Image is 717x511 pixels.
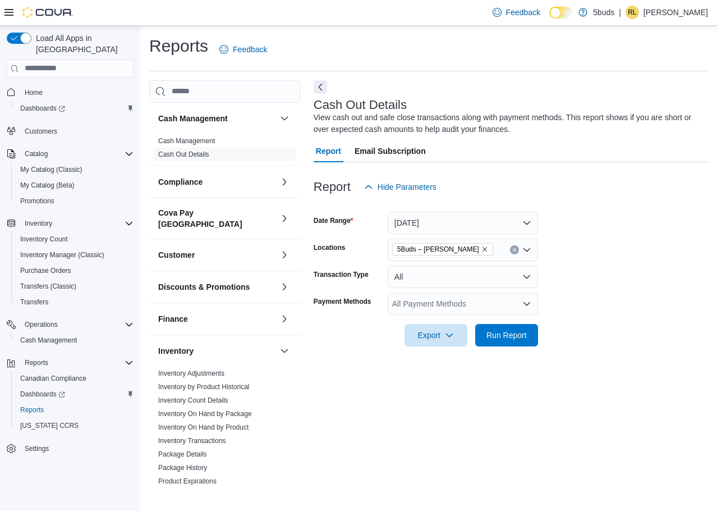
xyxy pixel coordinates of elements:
a: Inventory On Hand by Product [158,423,249,431]
button: Reports [20,356,53,369]
span: Transfers [16,295,134,309]
span: [US_STATE] CCRS [20,421,79,430]
span: Home [20,85,134,99]
button: Finance [158,313,275,325]
span: Load All Apps in [GEOGRAPHIC_DATA] [31,33,134,55]
button: Open list of options [522,299,531,308]
span: Transfers (Classic) [20,282,76,291]
label: Locations [314,243,346,252]
span: Customers [20,124,134,138]
button: Discounts & Promotions [158,281,275,293]
span: Reports [16,403,134,417]
span: Catalog [20,147,134,161]
button: [US_STATE] CCRS [11,418,138,434]
span: My Catalog (Beta) [16,179,134,192]
button: Hide Parameters [360,176,441,198]
label: Payment Methods [314,297,371,306]
span: Cash Out Details [158,150,209,159]
span: RL [628,6,636,19]
img: Cova [22,7,73,18]
a: Inventory by Product Historical [158,383,250,391]
span: Canadian Compliance [20,374,86,383]
div: Raelynn Leroux [626,6,639,19]
label: Transaction Type [314,270,369,279]
a: Cash Out Details [158,150,209,158]
span: Promotions [20,197,54,206]
button: Inventory [20,217,57,230]
span: Dashboards [20,104,65,113]
button: Inventory [2,216,138,231]
span: Home [25,88,43,97]
button: Reports [11,402,138,418]
button: Transfers (Classic) [11,279,138,294]
p: [PERSON_NAME] [644,6,708,19]
span: 5Buds – [PERSON_NAME] [397,244,479,255]
button: Customer [278,248,291,262]
span: Inventory by Product Historical [158,382,250,391]
label: Date Range [314,216,353,225]
a: Product Expirations [158,477,217,485]
span: Dashboards [16,102,134,115]
a: Settings [20,442,53,455]
span: Inventory Count [16,232,134,246]
button: Inventory Manager (Classic) [11,247,138,263]
span: Inventory Count [20,235,68,244]
button: Inventory [158,345,275,357]
span: Cash Management [20,336,77,345]
span: Settings [25,444,49,453]
span: Cash Management [16,334,134,347]
span: Catalog [25,149,48,158]
span: Run Report [486,330,527,341]
span: Package History [158,463,207,472]
a: Promotions [16,194,59,208]
span: Report [316,140,341,162]
a: My Catalog (Classic) [16,163,87,176]
button: Settings [2,440,138,457]
a: My Catalog (Beta) [16,179,79,192]
div: Cash Management [149,134,300,166]
button: Operations [20,318,62,331]
span: Package Details [158,450,207,459]
button: Customer [158,249,275,261]
button: Promotions [11,193,138,209]
a: Dashboards [11,101,138,116]
a: Transfers [16,295,53,309]
button: Reports [2,355,138,371]
span: Export [411,324,461,346]
a: Dashboards [11,386,138,402]
button: Inventory [278,344,291,358]
button: Cash Management [11,332,138,348]
span: Inventory On Hand by Product [158,423,249,432]
button: Export [405,324,467,346]
a: Inventory Count Details [158,396,228,404]
input: Dark Mode [549,7,573,19]
span: Inventory Manager (Classic) [20,250,104,259]
button: Cash Management [278,112,291,125]
button: [DATE] [388,212,538,234]
button: Purchase Orders [11,263,138,279]
span: My Catalog (Beta) [20,181,75,190]
span: Feedback [506,7,540,18]
span: Inventory Manager (Classic) [16,248,134,262]
button: Transfers [11,294,138,310]
a: Canadian Compliance [16,372,91,385]
span: Purchase Orders [16,264,134,277]
button: Discounts & Promotions [278,280,291,294]
button: Catalog [2,146,138,162]
span: Email Subscription [355,140,426,162]
a: Transfers (Classic) [16,280,81,293]
span: Transfers (Classic) [16,280,134,293]
span: Settings [20,441,134,455]
a: Home [20,86,47,99]
span: Reports [25,358,48,367]
nav: Complex example [7,80,134,486]
button: Cova Pay [GEOGRAPHIC_DATA] [158,207,275,230]
span: 5Buds – Warman [392,243,493,255]
button: Remove 5Buds – Warman from selection in this group [481,246,488,253]
span: Reports [20,356,134,369]
button: Run Report [475,324,538,346]
button: Finance [278,312,291,326]
button: Compliance [278,175,291,189]
button: Open list of options [522,245,531,254]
